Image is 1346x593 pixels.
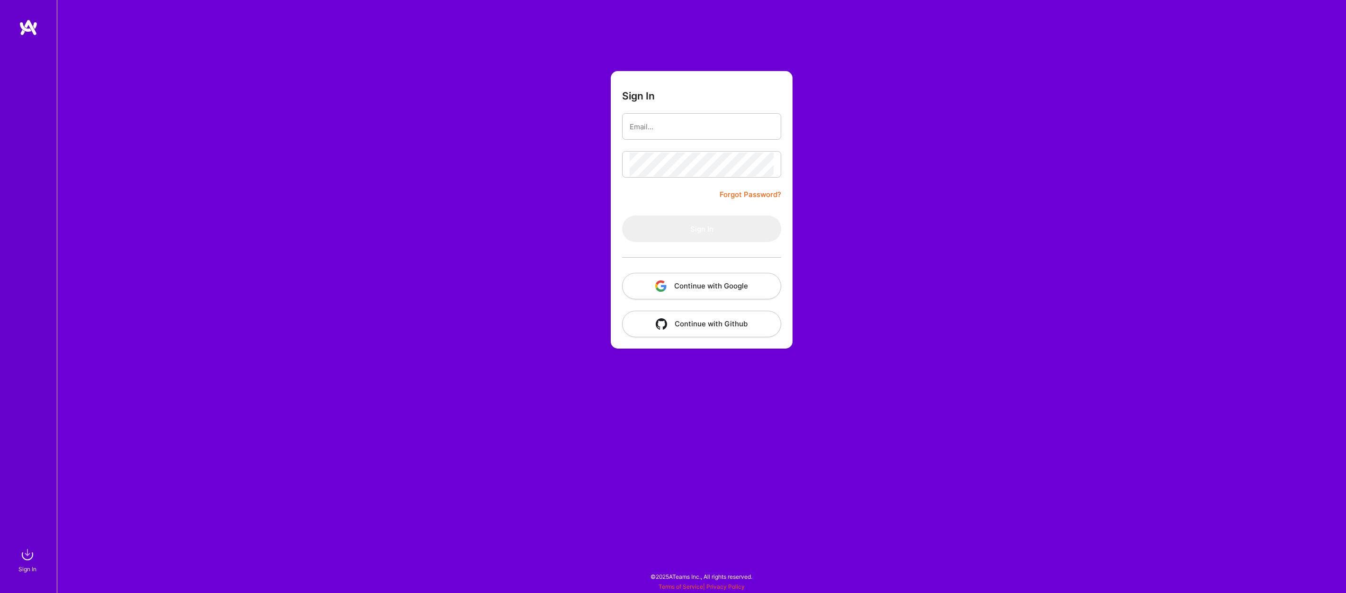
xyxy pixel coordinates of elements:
[20,545,37,574] a: sign inSign In
[720,189,781,200] a: Forgot Password?
[18,545,37,564] img: sign in
[622,90,655,102] h3: Sign In
[706,583,745,590] a: Privacy Policy
[630,115,774,139] input: Email...
[655,280,667,292] img: icon
[659,583,703,590] a: Terms of Service
[659,583,745,590] span: |
[57,565,1346,588] div: © 2025 ATeams Inc., All rights reserved.
[18,564,36,574] div: Sign In
[622,273,781,299] button: Continue with Google
[622,216,781,242] button: Sign In
[19,19,38,36] img: logo
[656,318,667,330] img: icon
[622,311,781,337] button: Continue with Github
